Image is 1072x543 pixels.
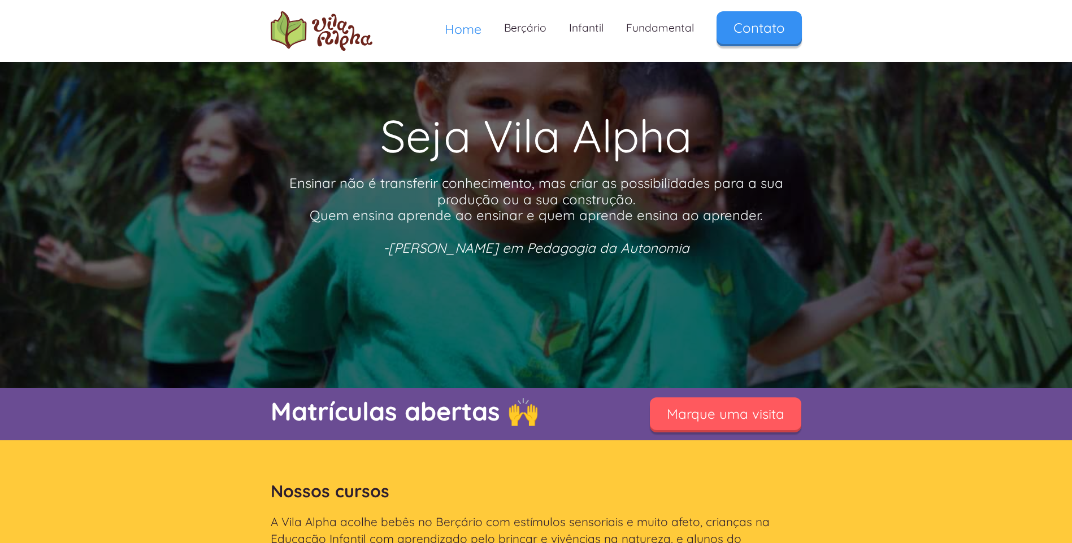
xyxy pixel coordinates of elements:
[493,11,558,45] a: Berçário
[717,11,802,44] a: Contato
[383,239,689,256] em: -[PERSON_NAME] em Pedagogia da Autonomia
[445,21,481,37] span: Home
[558,11,615,45] a: Infantil
[271,474,802,509] h2: Nossos cursos
[650,397,801,430] a: Marque uma visita
[271,11,372,51] a: home
[615,11,705,45] a: Fundamental
[433,11,493,47] a: Home
[271,102,802,169] h1: Seja Vila Alpha
[271,11,372,51] img: logo Escola Vila Alpha
[271,393,621,429] p: Matrículas abertas 🙌
[271,175,802,256] p: Ensinar não é transferir conhecimento, mas criar as possibilidades para a sua produção ou a sua c...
